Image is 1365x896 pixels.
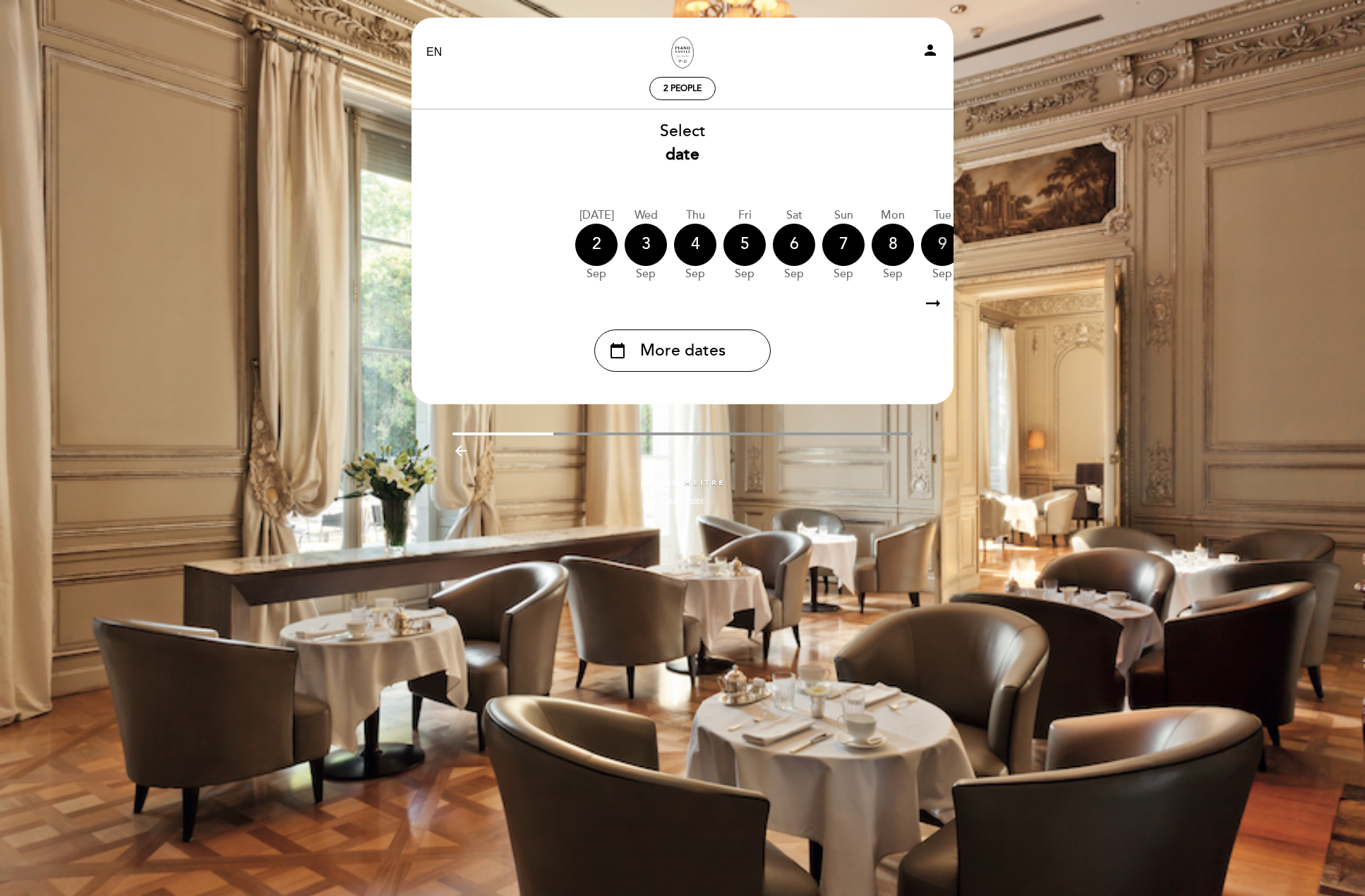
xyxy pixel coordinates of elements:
div: Sep [773,266,815,282]
div: Sep [723,266,766,282]
div: Sep [625,266,667,282]
span: More dates [640,339,726,363]
div: Wed [625,207,667,224]
img: MEITRE [684,480,724,487]
div: 3 [625,224,667,266]
div: Sun [822,207,865,224]
i: calendar_today [609,339,626,363]
div: Mon [872,207,914,224]
button: person [922,42,939,63]
span: powered by [641,478,680,488]
div: Thu [674,207,716,224]
div: 6 [773,224,815,266]
b: date [666,145,699,164]
div: Sep [872,266,914,282]
div: [DATE] [575,207,618,224]
i: person [922,42,939,59]
a: Los Salones del Piano [PERSON_NAME] [594,33,771,72]
div: 5 [723,224,766,266]
div: Select [411,120,954,167]
div: 4 [674,224,716,266]
i: arrow_backward [452,442,469,459]
div: Sep [575,266,618,282]
div: Sat [773,207,815,224]
a: Privacy policy [661,495,704,505]
div: 2 [575,224,618,266]
div: 9 [921,224,963,266]
i: arrow_right_alt [922,289,944,319]
div: Sep [921,266,963,282]
a: powered by [641,478,724,488]
div: 7 [822,224,865,266]
div: Fri [723,207,766,224]
span: 2 people [663,83,702,94]
div: Sep [822,266,865,282]
div: 8 [872,224,914,266]
div: Sep [674,266,716,282]
div: Tue [921,207,963,224]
